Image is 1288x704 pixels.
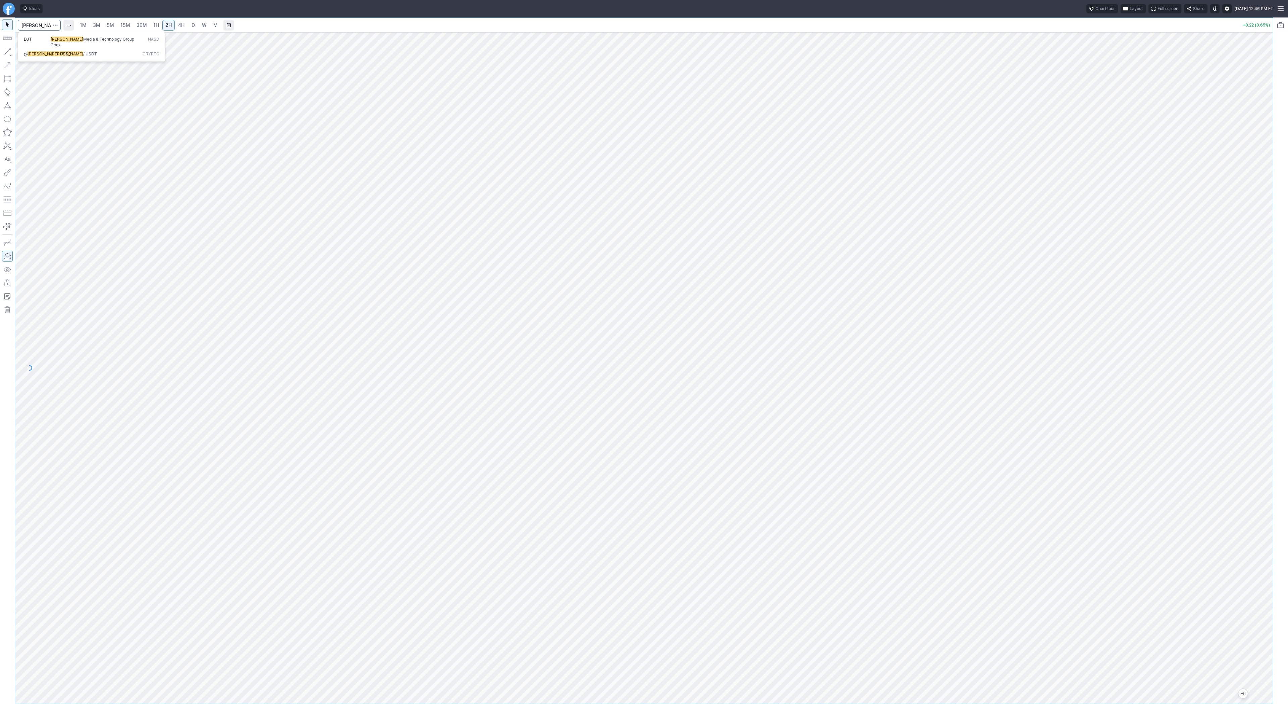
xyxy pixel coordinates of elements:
[1095,5,1115,12] span: Chart tour
[150,20,162,31] a: 1H
[188,20,199,31] a: D
[51,51,83,56] span: [PERSON_NAME]
[2,19,13,30] button: Mouse
[18,32,165,62] div: Search
[29,5,40,12] span: Ideas
[192,22,195,28] span: D
[1210,4,1220,13] button: Toggle dark mode
[2,251,13,262] button: Drawings Autosave: On
[120,22,130,28] span: 15M
[104,20,117,31] a: 5M
[93,22,100,28] span: 3M
[2,46,13,57] button: Line
[143,51,159,57] span: Crypto
[2,33,13,44] button: Measure
[213,22,218,28] span: M
[2,207,13,218] button: Position
[202,22,207,28] span: W
[80,22,87,28] span: 1M
[1148,4,1181,13] button: Full screen
[3,3,15,15] a: Finviz.com
[51,37,134,47] span: Media & Technology Group Corp
[2,181,13,191] button: Elliott waves
[1184,4,1207,13] button: Share
[165,22,172,28] span: 2H
[51,37,83,42] span: [PERSON_NAME]
[1243,23,1270,27] p: +0.22 (0.65%)
[137,22,147,28] span: 30M
[2,264,13,275] button: Hide drawings
[107,22,114,28] span: 5M
[117,20,133,31] a: 15M
[210,20,221,31] a: M
[28,51,60,56] span: [PERSON_NAME]
[1086,4,1118,13] button: Chart tour
[63,20,74,31] button: Interval
[223,20,234,31] button: Range
[2,127,13,138] button: Polygon
[2,154,13,165] button: Text
[148,37,159,48] span: NASD
[2,100,13,111] button: Triangle
[1222,4,1232,13] button: Settings
[18,20,61,31] input: Search
[2,291,13,302] button: Add note
[20,4,43,13] button: Ideas
[60,51,71,56] span: USDT
[133,20,150,31] a: 30M
[178,22,184,28] span: 4H
[175,20,187,31] a: 4H
[1130,5,1143,12] span: Layout
[2,194,13,205] button: Fibonacci retracements
[2,60,13,71] button: Arrow
[2,237,13,248] button: Drawing mode: Single
[2,167,13,178] button: Brush
[2,140,13,151] button: XABCD
[77,20,90,31] a: 1M
[1234,5,1273,12] span: [DATE] 12:46 PM ET
[153,22,159,28] span: 1H
[1121,4,1146,13] button: Layout
[90,20,103,31] a: 3M
[1238,689,1248,698] button: Jump to the most recent bar
[24,37,32,42] span: DJT
[24,51,28,56] span: @
[83,51,97,56] span: / USDT
[2,278,13,288] button: Lock drawings
[162,20,175,31] a: 2H
[1275,20,1286,31] button: Portfolio watchlist
[51,20,60,31] button: Search
[2,221,13,232] button: Anchored VWAP
[1193,5,1204,12] span: Share
[2,73,13,84] button: Rectangle
[2,304,13,315] button: Remove all autosaved drawings
[1158,5,1178,12] span: Full screen
[2,113,13,124] button: Ellipse
[2,87,13,97] button: Rotated rectangle
[199,20,210,31] a: W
